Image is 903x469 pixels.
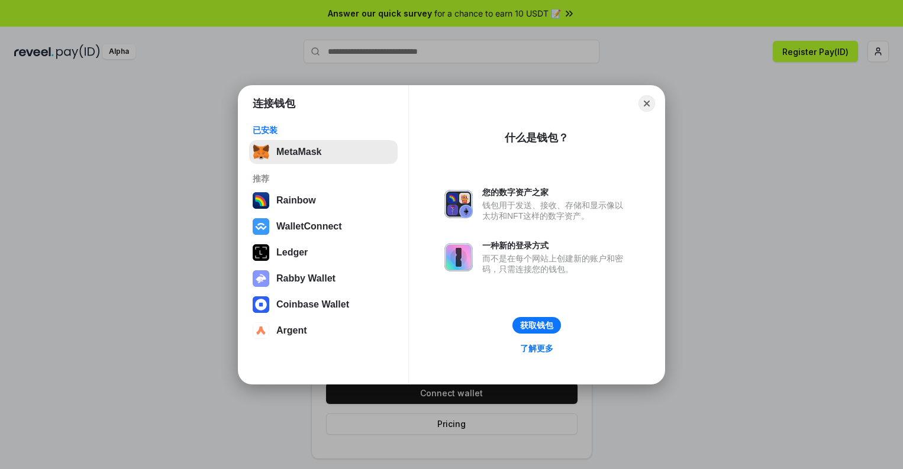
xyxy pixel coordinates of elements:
div: 已安装 [253,125,394,135]
div: Rabby Wallet [276,273,336,284]
img: svg+xml,%3Csvg%20xmlns%3D%22http%3A%2F%2Fwww.w3.org%2F2000%2Fsvg%22%20width%3D%2228%22%20height%3... [253,244,269,261]
div: 而不是在每个网站上创建新的账户和密码，只需连接您的钱包。 [482,253,629,274]
a: 了解更多 [513,341,560,356]
img: svg+xml,%3Csvg%20fill%3D%22none%22%20height%3D%2233%22%20viewBox%3D%220%200%2035%2033%22%20width%... [253,144,269,160]
img: svg+xml,%3Csvg%20width%3D%2228%22%20height%3D%2228%22%20viewBox%3D%220%200%2028%2028%22%20fill%3D... [253,296,269,313]
div: Rainbow [276,195,316,206]
div: MetaMask [276,147,321,157]
div: 什么是钱包？ [505,131,569,145]
img: svg+xml,%3Csvg%20xmlns%3D%22http%3A%2F%2Fwww.w3.org%2F2000%2Fsvg%22%20fill%3D%22none%22%20viewBox... [444,190,473,218]
img: svg+xml,%3Csvg%20width%3D%22120%22%20height%3D%22120%22%20viewBox%3D%220%200%20120%20120%22%20fil... [253,192,269,209]
button: 获取钱包 [512,317,561,334]
div: 推荐 [253,173,394,184]
div: WalletConnect [276,221,342,232]
div: 钱包用于发送、接收、存储和显示像以太坊和NFT这样的数字资产。 [482,200,629,221]
img: svg+xml,%3Csvg%20width%3D%2228%22%20height%3D%2228%22%20viewBox%3D%220%200%2028%2028%22%20fill%3D... [253,322,269,339]
div: Coinbase Wallet [276,299,349,310]
button: MetaMask [249,140,398,164]
button: Coinbase Wallet [249,293,398,316]
button: WalletConnect [249,215,398,238]
div: 一种新的登录方式 [482,240,629,251]
div: 您的数字资产之家 [482,187,629,198]
button: Ledger [249,241,398,264]
div: Argent [276,325,307,336]
button: Close [638,95,655,112]
div: Ledger [276,247,308,258]
button: Rabby Wallet [249,267,398,290]
div: 了解更多 [520,343,553,354]
img: svg+xml,%3Csvg%20xmlns%3D%22http%3A%2F%2Fwww.w3.org%2F2000%2Fsvg%22%20fill%3D%22none%22%20viewBox... [444,243,473,271]
img: svg+xml,%3Csvg%20xmlns%3D%22http%3A%2F%2Fwww.w3.org%2F2000%2Fsvg%22%20fill%3D%22none%22%20viewBox... [253,270,269,287]
h1: 连接钱包 [253,96,295,111]
button: Rainbow [249,189,398,212]
div: 获取钱包 [520,320,553,331]
button: Argent [249,319,398,342]
img: svg+xml,%3Csvg%20width%3D%2228%22%20height%3D%2228%22%20viewBox%3D%220%200%2028%2028%22%20fill%3D... [253,218,269,235]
